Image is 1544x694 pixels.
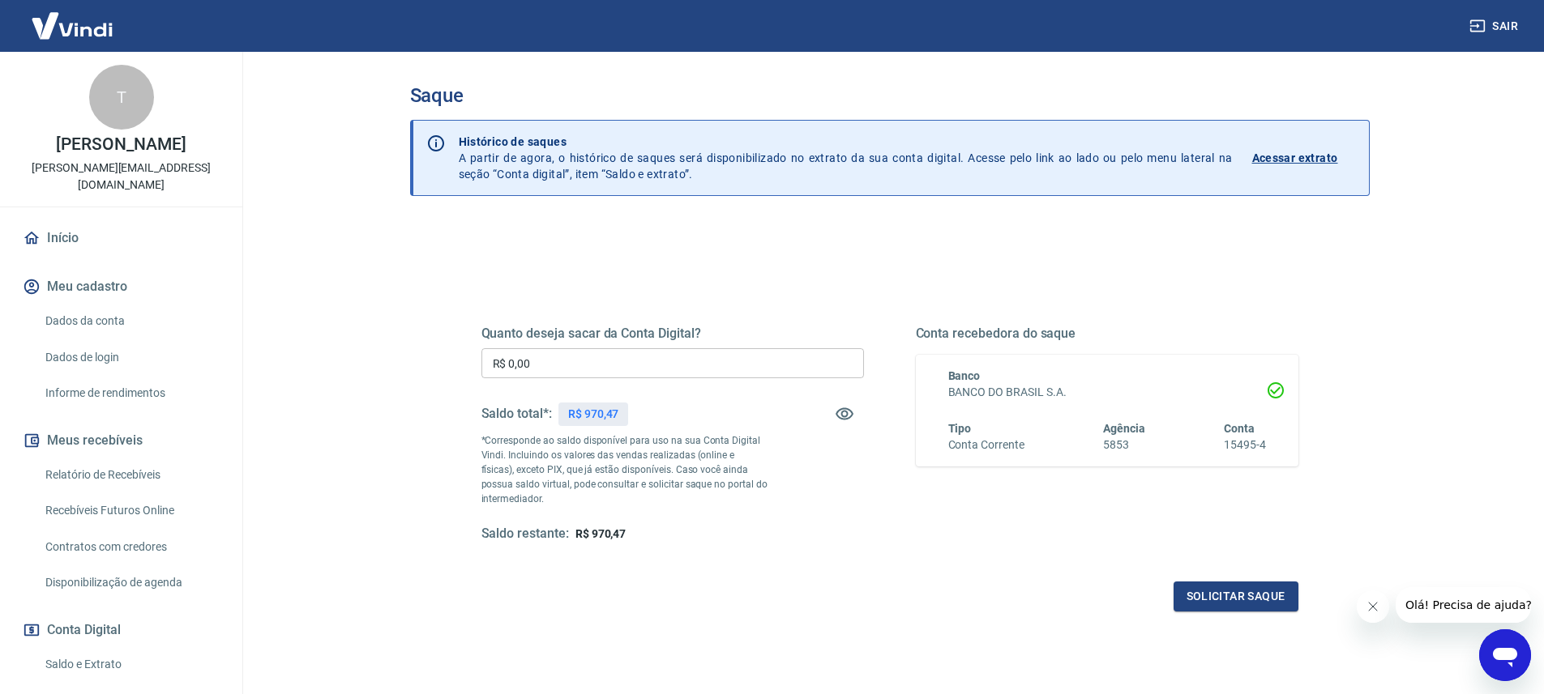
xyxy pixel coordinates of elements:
h5: Conta recebedora do saque [916,326,1298,342]
span: Olá! Precisa de ajuda? [10,11,136,24]
button: Solicitar saque [1174,581,1298,611]
p: [PERSON_NAME] [56,136,186,153]
a: Disponibilização de agenda [39,566,223,599]
span: R$ 970,47 [575,527,627,540]
a: Recebíveis Futuros Online [39,494,223,527]
h6: Conta Corrente [948,436,1024,453]
a: Início [19,220,223,256]
iframe: Mensagem da empresa [1396,587,1531,623]
h5: Saldo total*: [481,406,552,422]
p: [PERSON_NAME][EMAIL_ADDRESS][DOMAIN_NAME] [13,160,229,194]
a: Dados de login [39,341,223,374]
a: Saldo e Extrato [39,648,223,681]
span: Banco [948,369,981,382]
h6: BANCO DO BRASIL S.A. [948,384,1266,401]
p: Acessar extrato [1252,150,1338,166]
span: Conta [1224,422,1255,435]
h3: Saque [410,84,1370,107]
a: Acessar extrato [1252,134,1356,182]
h5: Quanto deseja sacar da Conta Digital? [481,326,864,342]
img: Vindi [19,1,125,50]
button: Conta Digital [19,612,223,648]
h6: 5853 [1103,436,1145,453]
iframe: Botão para abrir a janela de mensagens [1479,629,1531,681]
button: Sair [1466,11,1525,41]
div: T [89,65,154,130]
p: R$ 970,47 [568,406,619,423]
a: Informe de rendimentos [39,377,223,410]
iframe: Fechar mensagem [1357,590,1389,623]
span: Tipo [948,422,972,435]
button: Meus recebíveis [19,423,223,458]
a: Dados da conta [39,304,223,338]
h5: Saldo restante: [481,526,569,543]
button: Meu cadastro [19,269,223,304]
p: Histórico de saques [459,134,1233,150]
h6: 15495-4 [1224,436,1266,453]
a: Contratos com credores [39,530,223,564]
p: A partir de agora, o histórico de saques será disponibilizado no extrato da sua conta digital. Ac... [459,134,1233,182]
span: Agência [1103,422,1145,435]
p: *Corresponde ao saldo disponível para uso na sua Conta Digital Vindi. Incluindo os valores das ve... [481,433,768,506]
a: Relatório de Recebíveis [39,458,223,492]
